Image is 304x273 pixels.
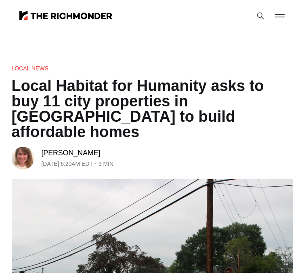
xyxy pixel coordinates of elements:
button: Search this site [254,10,266,22]
a: [PERSON_NAME] [42,148,101,158]
img: The Richmonder [19,11,112,19]
h1: Local Habitat for Humanity asks to buy 11 city properties in [GEOGRAPHIC_DATA] to build affordabl... [12,78,293,140]
a: Local News [12,65,48,72]
span: 3 min [99,159,113,169]
img: Sarah Vogelsong [12,147,34,169]
time: [DATE] 6:20AM EDT [42,159,93,169]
